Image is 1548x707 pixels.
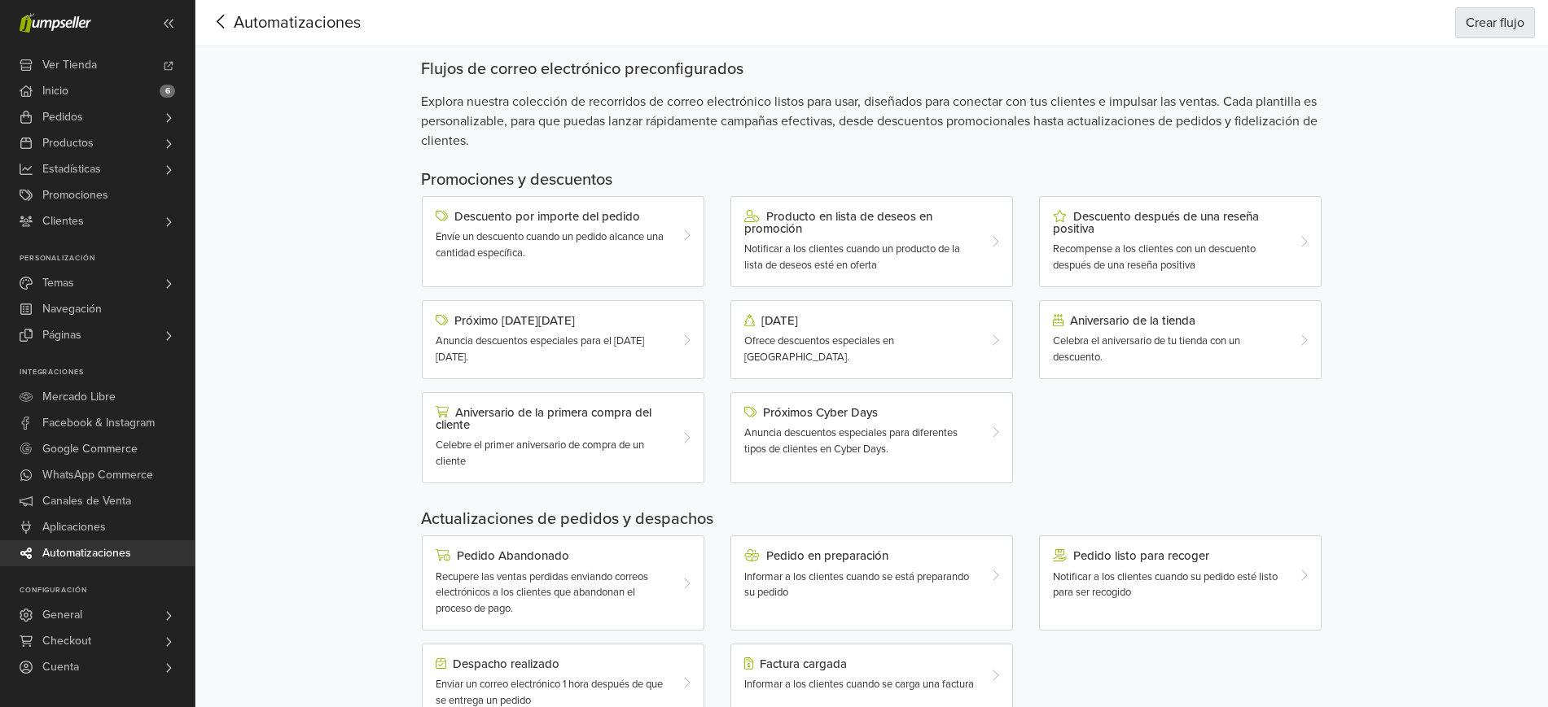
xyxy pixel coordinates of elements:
span: Mercado Libre [42,384,116,410]
span: Informar a los clientes cuando se carga una factura [744,678,974,691]
span: Aplicaciones [42,514,106,540]
span: 6 [160,85,175,98]
span: Pedidos [42,104,83,130]
span: Navegación [42,296,102,322]
div: Descuento después de una reseña positiva [1053,210,1285,235]
div: [DATE] [744,314,976,327]
div: Aniversario de la primera compra del cliente [436,406,668,431]
span: Celebra el aniversario de tu tienda con un descuento. [1053,334,1240,364]
div: Próximos Cyber Days [744,406,976,419]
span: Páginas [42,322,81,348]
span: Celebre el primer aniversario de compra de un cliente [436,439,644,468]
p: Personalización [20,254,195,264]
span: Recompense a los clientes con un descuento después de una reseña positiva [1053,242,1256,272]
button: Crear flujo [1455,7,1535,38]
span: Explora nuestra colección de recorridos de correo electrónico listos para usar, diseñados para co... [421,92,1323,151]
div: Factura cargada [744,657,976,670]
span: Ver Tienda [42,52,97,78]
span: Facebook & Instagram [42,410,155,436]
p: Integraciones [20,368,195,378]
span: WhatsApp Commerce [42,462,153,488]
div: Pedido en preparación [744,549,976,562]
span: Automatizaciones [42,540,131,566]
span: General [42,602,82,628]
span: Anuncia descuentos especiales para diferentes tipos de clientes en Cyber Days. [744,426,958,456]
div: Despacho realizado [436,657,668,670]
span: Google Commerce [42,436,138,462]
span: Notificar a los clientes cuando su pedido esté listo para ser recogido [1053,570,1278,600]
span: Temas [42,270,74,296]
div: Producto en lista de deseos en promoción [744,210,976,235]
div: Pedido listo para recoger [1053,549,1285,562]
span: Notificar a los clientes cuando un producto de la lista de deseos esté en oferta [744,242,960,272]
div: Descuento por importe del pedido [436,210,668,223]
span: Envíe un descuento cuando un pedido alcance una cantidad específica. [436,230,664,260]
p: Configuración [20,586,195,596]
span: Canales de Venta [42,488,131,514]
span: Recupere las ventas perdidas enviando correos electrónicos a los clientes que abandonan el proces... [436,570,648,615]
div: Próximo [DATE][DATE] [436,314,668,327]
span: Productos [42,130,94,156]
span: Inicio [42,78,68,104]
h5: Actualizaciones de pedidos y despachos [421,509,1323,529]
span: Cuenta [42,654,79,680]
span: Enviar un correo electrónico 1 hora después de que se entrega un pedido [436,678,663,707]
span: Promociones [42,182,108,208]
h5: Promociones y descuentos [421,170,1323,190]
div: Flujos de correo electrónico preconfigurados [421,59,1323,79]
span: Informar a los clientes cuando se está preparando su pedido [744,570,969,600]
span: Automatizaciones [208,11,335,35]
span: Anuncia descuentos especiales para el [DATE][DATE]. [436,334,644,364]
span: Ofrece descuentos especiales en [GEOGRAPHIC_DATA]. [744,334,894,364]
span: Estadísticas [42,156,101,182]
div: Pedido Abandonado [436,549,668,562]
div: Aniversario de la tienda [1053,314,1285,327]
span: Checkout [42,628,91,654]
span: Clientes [42,208,84,234]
